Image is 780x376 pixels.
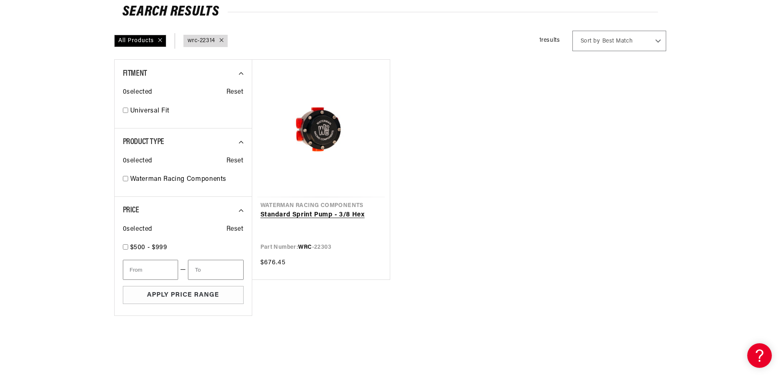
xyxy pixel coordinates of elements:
[130,106,244,117] a: Universal Fit
[122,6,658,19] h2: Search Results
[123,156,152,167] span: 0 selected
[188,36,215,45] a: wrc-22314
[188,260,243,280] input: To
[572,31,666,51] select: Sort by
[130,174,244,185] a: Waterman Racing Components
[123,70,147,78] span: Fitment
[123,138,164,146] span: Product Type
[581,37,600,45] span: Sort by
[114,35,166,47] div: All Products
[180,265,186,275] span: —
[123,206,139,214] span: Price
[226,156,244,167] span: Reset
[260,210,382,221] a: Standard Sprint Pump - 3/8 Hex
[123,224,152,235] span: 0 selected
[123,260,178,280] input: From
[130,244,167,251] span: $500 - $999
[123,286,244,304] button: Apply Price Range
[226,87,244,98] span: Reset
[123,87,152,98] span: 0 selected
[539,37,560,43] span: 1 results
[226,224,244,235] span: Reset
